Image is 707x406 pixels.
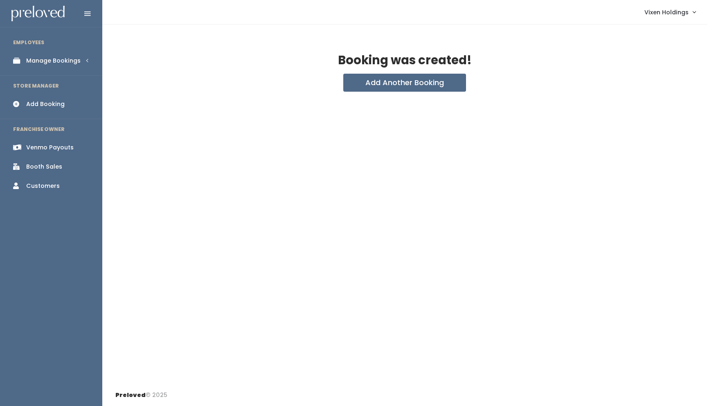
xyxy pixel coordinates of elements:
button: Add Another Booking [343,74,466,92]
a: Vixen Holdings [636,3,704,21]
span: Preloved [115,391,146,399]
span: Vixen Holdings [644,8,689,17]
div: Customers [26,182,60,190]
img: preloved logo [11,6,65,22]
div: Booth Sales [26,162,62,171]
div: Manage Bookings [26,56,81,65]
h2: Booking was created! [338,54,472,67]
div: Venmo Payouts [26,143,74,152]
div: © 2025 [115,384,167,399]
div: Add Booking [26,100,65,108]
